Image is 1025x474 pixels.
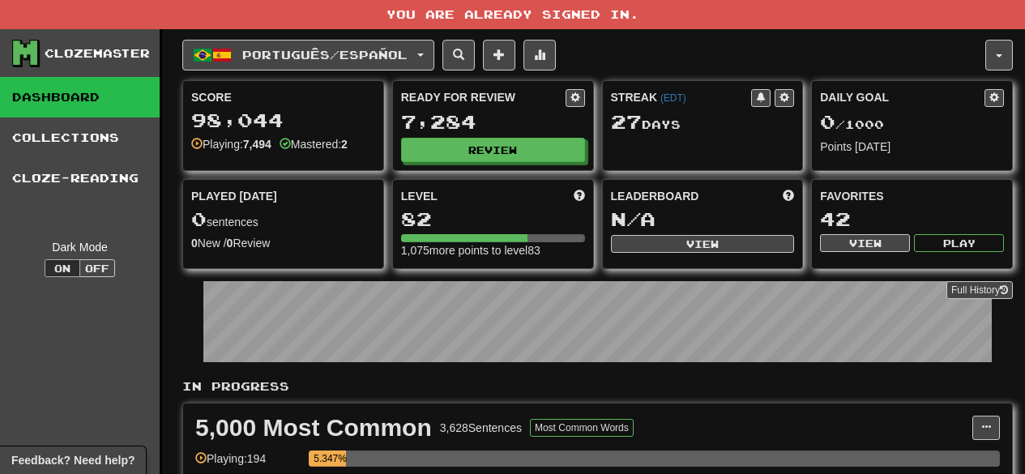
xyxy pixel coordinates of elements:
div: sentences [191,209,375,230]
button: Add sentence to collection [483,40,515,70]
p: In Progress [182,378,1013,395]
span: N/A [611,207,656,230]
span: Score more points to level up [574,188,585,204]
div: Mastered: [280,136,348,152]
div: Favorites [820,188,1004,204]
button: Most Common Words [530,419,634,437]
strong: 0 [191,237,198,250]
div: Points [DATE] [820,139,1004,155]
span: Português / Español [242,48,408,62]
button: Review [401,138,585,162]
button: View [820,234,910,252]
div: Score [191,89,375,105]
button: On [45,259,80,277]
div: 98,044 [191,110,375,130]
a: (EDT) [660,92,686,104]
button: Play [914,234,1004,252]
button: View [611,235,795,253]
span: Leaderboard [611,188,699,204]
strong: 2 [341,138,348,151]
div: Ready for Review [401,89,566,105]
div: 5.347% [314,451,345,467]
div: Clozemaster [45,45,150,62]
div: Dark Mode [12,239,147,255]
div: New / Review [191,235,375,251]
button: Search sentences [442,40,475,70]
div: 1,075 more points to level 83 [401,242,585,258]
span: Played [DATE] [191,188,277,204]
span: 0 [820,110,835,133]
div: Daily Goal [820,89,984,107]
div: Streak [611,89,752,105]
span: 27 [611,110,642,133]
span: Level [401,188,438,204]
div: 7,284 [401,112,585,132]
span: Open feedback widget [11,452,135,468]
a: Full History [946,281,1013,299]
button: Off [79,259,115,277]
strong: 0 [227,237,233,250]
div: Playing: [191,136,271,152]
button: Português/Español [182,40,434,70]
strong: 7,494 [243,138,271,151]
div: 42 [820,209,1004,229]
div: 3,628 Sentences [440,420,522,436]
div: 82 [401,209,585,229]
span: This week in points, UTC [783,188,794,204]
span: / 1000 [820,117,884,131]
div: Day s [611,112,795,133]
span: 0 [191,207,207,230]
div: 5,000 Most Common [195,416,432,440]
button: More stats [523,40,556,70]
